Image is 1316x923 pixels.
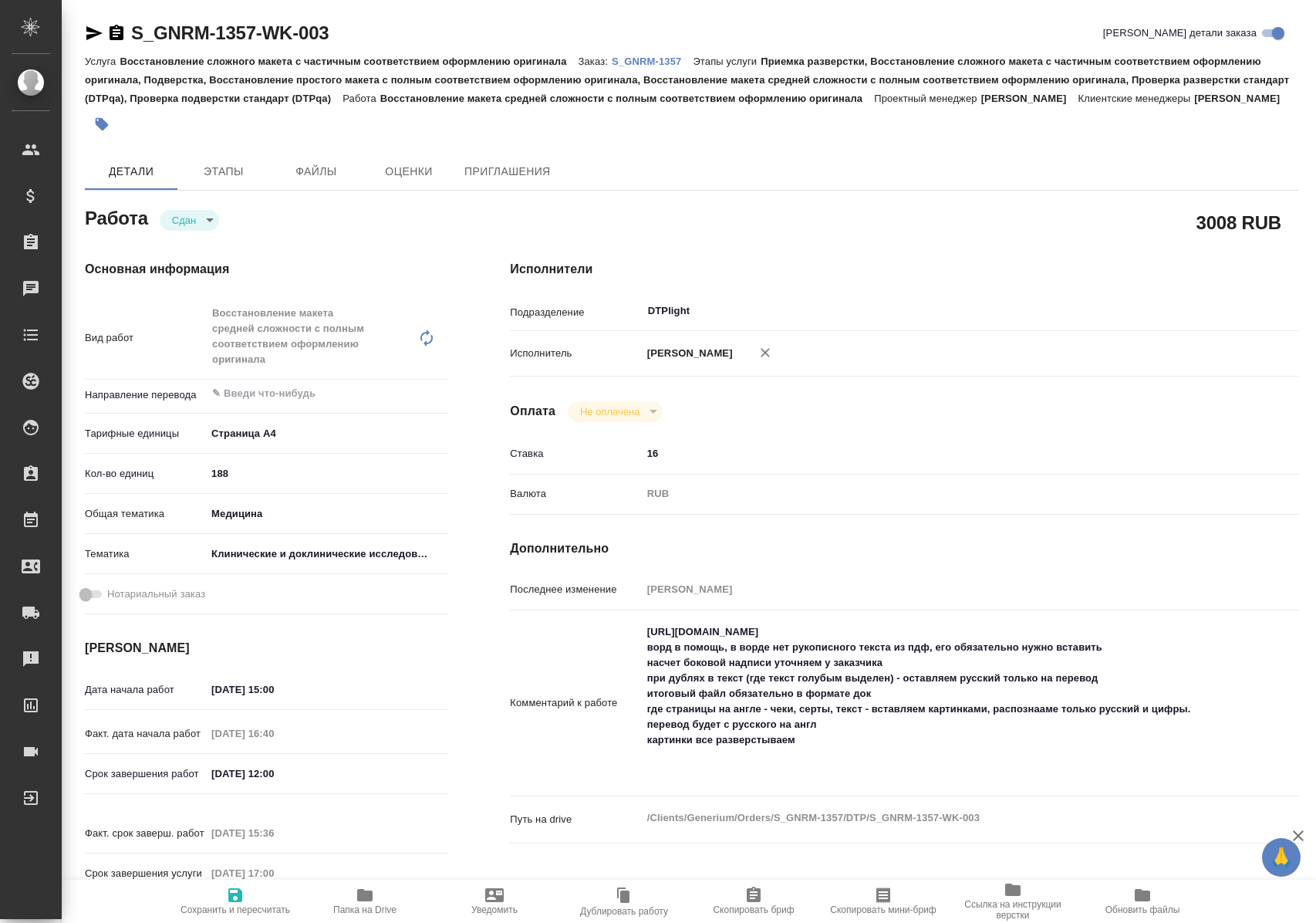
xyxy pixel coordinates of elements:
[206,762,341,785] input: ✎ Введи что-нибудь
[206,678,341,701] input: ✎ Введи что-нибудь
[279,162,353,181] span: Файлы
[642,481,1233,507] div: RUB
[187,162,261,181] span: Этапы
[1268,841,1294,874] span: 🙏
[85,866,206,881] p: Срок завершения услуги
[510,695,641,711] p: Комментарий к работе
[510,446,641,461] p: Ставка
[131,22,329,43] a: S_GNRM-1357-WK-003
[579,56,612,67] p: Заказ:
[957,899,1068,921] span: Ссылка на инструкции верстки
[510,346,641,361] p: Исполнитель
[206,722,341,745] input: Пустое поле
[85,726,206,742] p: Факт. дата начала работ
[107,587,205,602] span: Нотариальный заказ
[471,904,518,915] span: Уведомить
[85,56,120,67] p: Услуга
[559,880,689,923] button: Дублировать работу
[1225,309,1228,313] button: Open
[167,214,201,227] button: Сдан
[510,305,641,320] p: Подразделение
[170,880,300,923] button: Сохранить и пересчитать
[1262,838,1301,877] button: 🙏
[642,346,733,361] p: [PERSON_NAME]
[748,336,782,370] button: Удалить исполнителя
[1103,25,1257,41] span: [PERSON_NAME] детали заказа
[1078,93,1195,104] p: Клиентские менеджеры
[85,426,206,441] p: Тарифные единицы
[206,421,448,447] div: Страница А4
[580,906,668,917] span: Дублировать работу
[818,880,948,923] button: Скопировать мини-бриф
[575,405,644,418] button: Не оплачена
[342,93,380,104] p: Работа
[107,24,126,42] button: Скопировать ссылку
[85,466,206,482] p: Кол-во единиц
[85,107,119,141] button: Добавить тэг
[612,56,693,67] p: S_GNRM-1357
[510,486,641,502] p: Валюта
[206,822,341,844] input: Пустое поле
[206,541,448,567] div: Клинические и доклинические исследования
[510,812,641,827] p: Путь на drive
[120,56,578,67] p: Восстановление сложного макета с частичным соответствием оформлению оригинала
[206,862,341,884] input: Пустое поле
[689,880,818,923] button: Скопировать бриф
[85,506,206,522] p: Общая тематика
[510,539,1299,558] h4: Дополнительно
[464,162,551,181] span: Приглашения
[85,24,103,42] button: Скопировать ссылку для ЯМессенджера
[642,619,1233,784] textarea: [URL][DOMAIN_NAME] ворд в помощь, в ворде нет рукописного текста из пдф, его обязательно нужно вс...
[430,880,559,923] button: Уведомить
[85,766,206,782] p: Срок завершения работ
[874,93,980,104] p: Проектный менеджер
[380,93,874,104] p: Восстановление макета средней сложности с полным соответствием оформлению оригинала
[713,904,794,915] span: Скопировать бриф
[642,442,1233,465] input: ✎ Введи что-нибудь
[440,392,443,395] button: Open
[85,260,448,279] h4: Основная информация
[642,578,1233,600] input: Пустое поле
[85,639,448,658] h4: [PERSON_NAME]
[981,93,1078,104] p: [PERSON_NAME]
[1105,904,1180,915] span: Обновить файлы
[1196,209,1281,235] h2: 3008 RUB
[85,203,148,231] h2: Работа
[85,546,206,562] p: Тематика
[830,904,936,915] span: Скопировать мини-бриф
[85,387,206,403] p: Направление перевода
[612,54,693,67] a: S_GNRM-1357
[206,501,448,527] div: Медицина
[1078,880,1207,923] button: Обновить файлы
[642,805,1233,831] textarea: /Clients/Generium/Orders/S_GNRM-1357/DTP/S_GNRM-1357-WK-003
[510,260,1299,279] h4: Исполнители
[94,162,168,181] span: Детали
[1194,93,1291,104] p: [PERSON_NAME]
[693,56,761,67] p: Этапы услуги
[300,880,430,923] button: Папка на Drive
[181,904,290,915] span: Сохранить и пересчитать
[510,582,641,597] p: Последнее изменение
[568,401,663,422] div: Сдан
[206,462,448,485] input: ✎ Введи что-нибудь
[85,330,206,346] p: Вид работ
[85,682,206,698] p: Дата начала работ
[510,402,555,421] h4: Оплата
[333,904,396,915] span: Папка на Drive
[160,210,219,231] div: Сдан
[85,56,1289,104] p: Приемка разверстки, Восстановление сложного макета с частичным соответствием оформлению оригинала...
[211,384,392,403] input: ✎ Введи что-нибудь
[85,826,206,841] p: Факт. срок заверш. работ
[372,162,446,181] span: Оценки
[948,880,1078,923] button: Ссылка на инструкции верстки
